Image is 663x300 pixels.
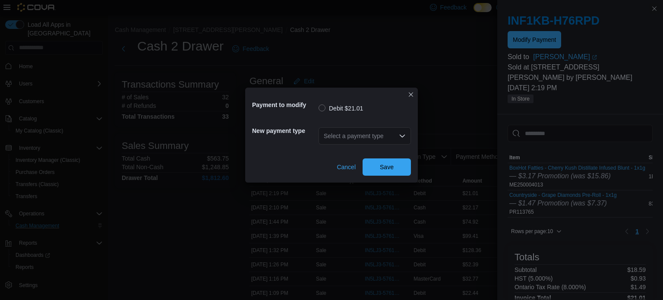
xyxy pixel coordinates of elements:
[406,89,416,100] button: Closes this modal window
[252,122,317,139] h5: New payment type
[363,158,411,176] button: Save
[333,158,359,176] button: Cancel
[252,96,317,114] h5: Payment to modify
[399,133,406,139] button: Open list of options
[380,163,394,171] span: Save
[319,103,363,114] label: Debit $21.01
[337,163,356,171] span: Cancel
